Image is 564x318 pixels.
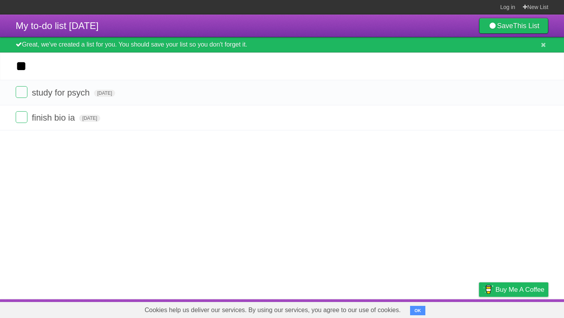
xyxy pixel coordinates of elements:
a: Privacy [469,301,489,316]
span: study for psych [32,88,92,98]
span: [DATE] [94,90,115,97]
span: Buy me a coffee [495,283,544,296]
span: My to-do list [DATE] [16,20,99,31]
a: Buy me a coffee [479,282,548,297]
a: Suggest a feature [499,301,548,316]
span: Cookies help us deliver our services. By using our services, you agree to our use of cookies. [137,302,409,318]
b: This List [513,22,539,30]
a: Terms [442,301,459,316]
a: SaveThis List [479,18,548,34]
button: OK [410,306,425,315]
span: [DATE] [79,115,100,122]
a: Developers [401,301,432,316]
span: finish bio ia [32,113,77,123]
label: Done [16,111,27,123]
a: About [375,301,391,316]
label: Done [16,86,27,98]
img: Buy me a coffee [483,283,493,296]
